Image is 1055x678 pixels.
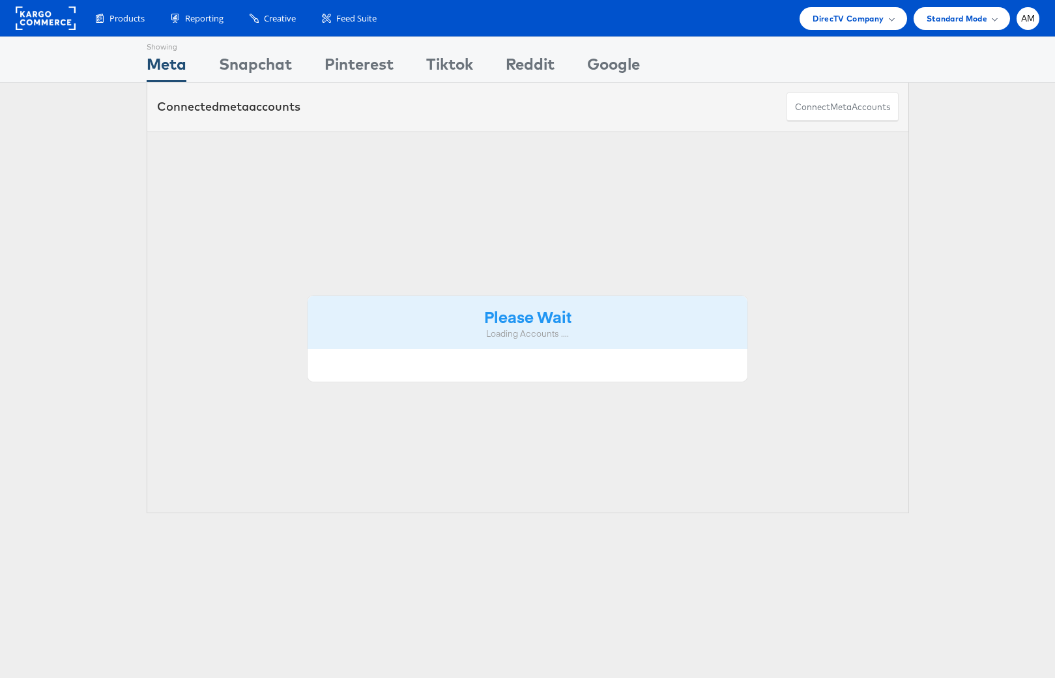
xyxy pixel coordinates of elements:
[109,12,145,25] span: Products
[506,53,555,82] div: Reddit
[787,92,899,122] button: ConnectmetaAccounts
[219,53,292,82] div: Snapchat
[147,37,186,53] div: Showing
[830,101,852,113] span: meta
[927,12,987,25] span: Standard Mode
[157,98,300,115] div: Connected accounts
[1021,14,1035,23] span: AM
[813,12,884,25] span: DirecTV Company
[336,12,377,25] span: Feed Suite
[325,53,394,82] div: Pinterest
[219,99,249,114] span: meta
[264,12,296,25] span: Creative
[484,305,571,327] strong: Please Wait
[587,53,640,82] div: Google
[185,12,224,25] span: Reporting
[317,328,738,340] div: Loading Accounts ....
[147,53,186,82] div: Meta
[426,53,473,82] div: Tiktok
